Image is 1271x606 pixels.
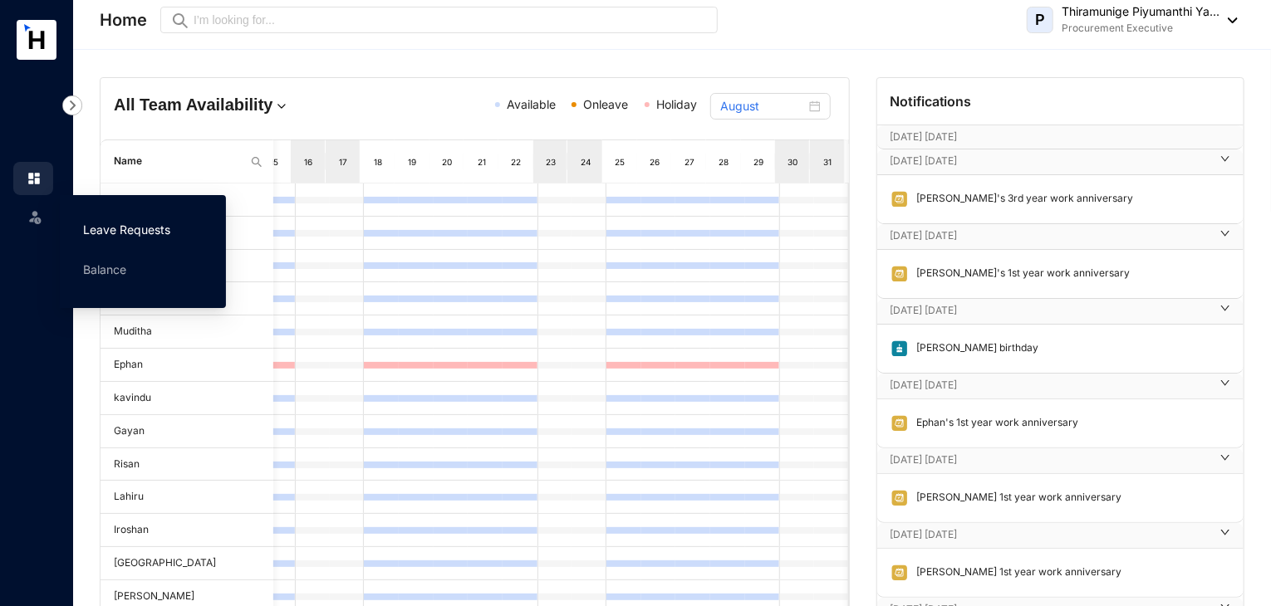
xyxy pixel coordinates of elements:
[194,11,708,29] input: I’m looking for...
[579,154,592,170] div: 24
[891,190,909,208] img: anniversary.d4fa1ee0abd6497b2d89d817e415bd57.svg
[507,97,556,111] span: Available
[720,97,805,115] input: Select month
[273,98,290,115] img: dropdown.780994ddfa97fca24b89f58b1de131fa.svg
[909,564,1122,582] p: [PERSON_NAME] 1st year work anniversary
[100,8,147,32] p: Home
[909,414,1079,433] p: Ephan's 1st year work anniversary
[250,155,263,169] img: search.8ce656024d3affaeffe32e5b30621cb7.svg
[267,154,281,170] div: 15
[1035,12,1045,27] span: P
[891,489,909,507] img: anniversary.d4fa1ee0abd6497b2d89d817e415bd57.svg
[821,154,834,170] div: 31
[83,262,126,276] a: Balance
[114,154,243,169] span: Name
[101,382,273,415] td: kavindu
[891,564,909,582] img: anniversary.d4fa1ee0abd6497b2d89d817e415bd57.svg
[27,208,43,225] img: leave-unselected.2934df6273408c3f84d9.svg
[1062,20,1219,37] p: Procurement Executive
[909,190,1134,208] p: [PERSON_NAME]'s 3rd year work anniversary
[1220,235,1230,238] span: right
[1220,160,1230,164] span: right
[891,265,909,283] img: anniversary.d4fa1ee0abd6497b2d89d817e415bd57.svg
[114,93,354,116] h4: All Team Availability
[891,302,1210,319] p: [DATE] [DATE]
[1220,459,1230,462] span: right
[336,154,350,170] div: 17
[101,448,273,481] td: Risan
[83,222,170,237] a: Leave Requests
[101,547,273,580] td: [GEOGRAPHIC_DATA]
[302,154,315,170] div: 16
[877,523,1244,548] div: [DATE] [DATE]
[877,224,1244,249] div: [DATE] [DATE]
[891,153,1210,169] p: [DATE] [DATE]
[786,154,799,170] div: 30
[909,340,1039,358] p: [PERSON_NAME] birthday
[877,374,1244,398] div: [DATE] [DATE]
[656,97,697,111] span: Holiday
[1220,384,1230,388] span: right
[891,452,1210,468] p: [DATE] [DATE]
[371,154,385,170] div: 18
[752,154,765,170] div: 29
[683,154,696,170] div: 27
[101,481,273,514] td: Lahiru
[440,154,454,170] div: 20
[891,377,1210,393] p: [DATE] [DATE]
[877,299,1244,324] div: [DATE] [DATE]
[909,489,1122,507] p: [PERSON_NAME] 1st year work anniversary
[101,514,273,547] td: Iroshan
[909,265,1131,283] p: [PERSON_NAME]'s 1st year work anniversary
[1062,3,1219,20] p: Thiramunige Piyumanthi Ya...
[648,154,661,170] div: 26
[544,154,557,170] div: 23
[101,183,273,217] td: Cooray
[101,415,273,448] td: Gayan
[1220,310,1230,313] span: right
[27,171,42,186] img: home.c6720e0a13eba0172344.svg
[406,154,420,170] div: 19
[891,227,1210,244] p: [DATE] [DATE]
[717,154,730,170] div: 28
[891,414,909,433] img: anniversary.d4fa1ee0abd6497b2d89d817e415bd57.svg
[877,149,1244,174] div: [DATE] [DATE]
[475,154,488,170] div: 21
[101,349,273,382] td: Ephan
[1219,17,1238,23] img: dropdown-black.8e83cc76930a90b1a4fdb6d089b7bf3a.svg
[510,154,523,170] div: 22
[891,129,1198,145] p: [DATE] [DATE]
[62,95,82,115] img: nav-icon-right.af6afadce00d159da59955279c43614e.svg
[877,125,1244,149] div: [DATE] [DATE][DATE]
[891,526,1210,543] p: [DATE] [DATE]
[583,97,628,111] span: Onleave
[877,448,1244,473] div: [DATE] [DATE]
[891,91,972,111] p: Notifications
[101,315,273,349] td: Muditha
[891,340,909,358] img: birthday.63217d55a54455b51415ef6ca9a78895.svg
[1220,534,1230,537] span: right
[13,162,53,195] li: Home
[614,154,627,170] div: 25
